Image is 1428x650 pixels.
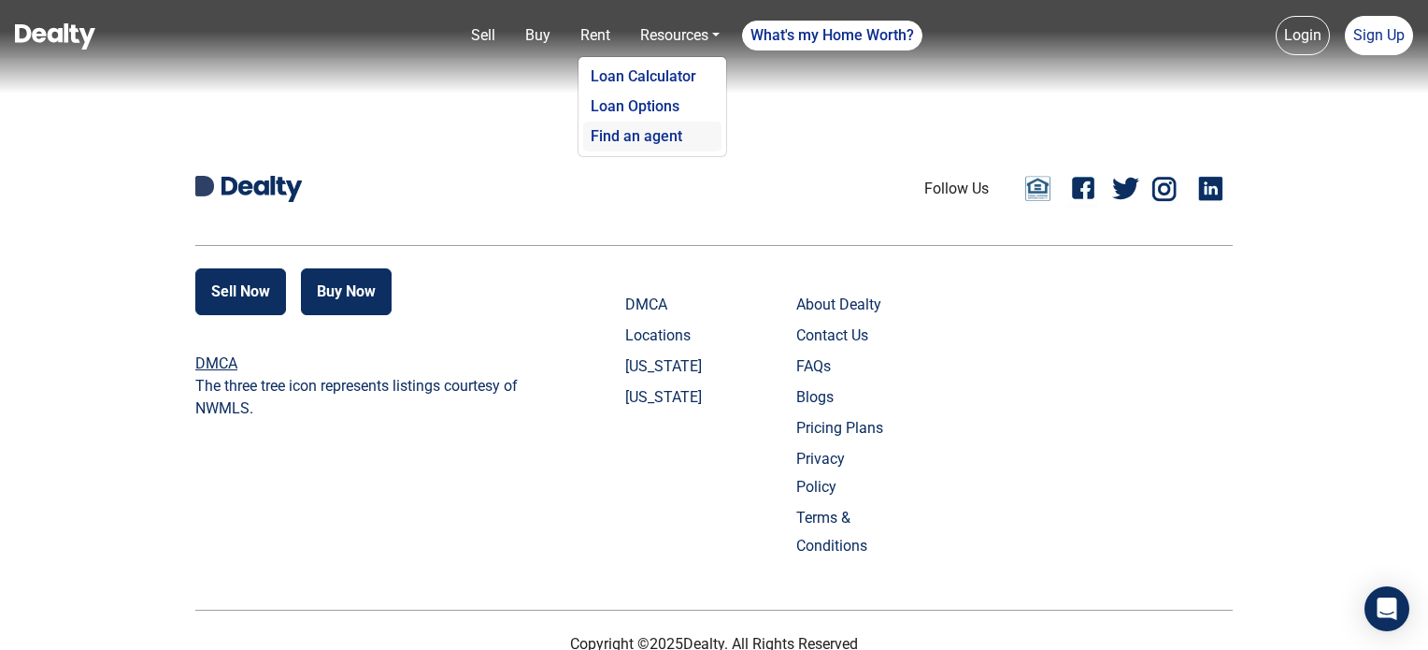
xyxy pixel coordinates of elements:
[1276,16,1330,55] a: Login
[1345,16,1413,55] a: Sign Up
[573,17,618,54] a: Rent
[583,122,721,152] a: Find an agent
[221,176,302,202] img: Dealty
[583,62,721,92] a: Loan Calculator
[625,353,718,381] a: [US_STATE]
[633,17,727,54] a: Resources
[625,291,718,319] a: DMCA
[1112,170,1139,208] a: Twitter
[1065,170,1103,208] a: Facebook
[195,176,214,196] img: Dealty D
[518,17,558,54] a: Buy
[195,375,528,420] p: The three tree icon represents listings courtesy of NWMLS.
[1149,170,1186,208] a: Instagram
[742,21,922,51] a: What's my Home Worth?
[796,291,889,319] a: About Dealty
[583,92,721,122] a: Loan Options
[301,268,392,315] button: Buy Now
[796,414,889,442] a: Pricing Plans
[195,354,237,372] a: DMCA
[15,23,95,50] img: Dealty - Buy, Sell & Rent Homes
[1019,175,1056,203] a: Email
[796,504,889,560] a: Terms & Conditions
[625,383,718,412] a: [US_STATE]
[1364,586,1409,631] div: Open Intercom Messenger
[195,268,286,315] button: Sell Now
[625,322,718,350] a: Locations
[796,445,889,501] a: Privacy Policy
[796,322,889,350] a: Contact Us
[464,17,503,54] a: Sell
[796,383,889,412] a: Blogs
[924,178,989,200] li: Follow Us
[796,353,889,381] a: FAQs
[1195,170,1233,208] a: Linkedin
